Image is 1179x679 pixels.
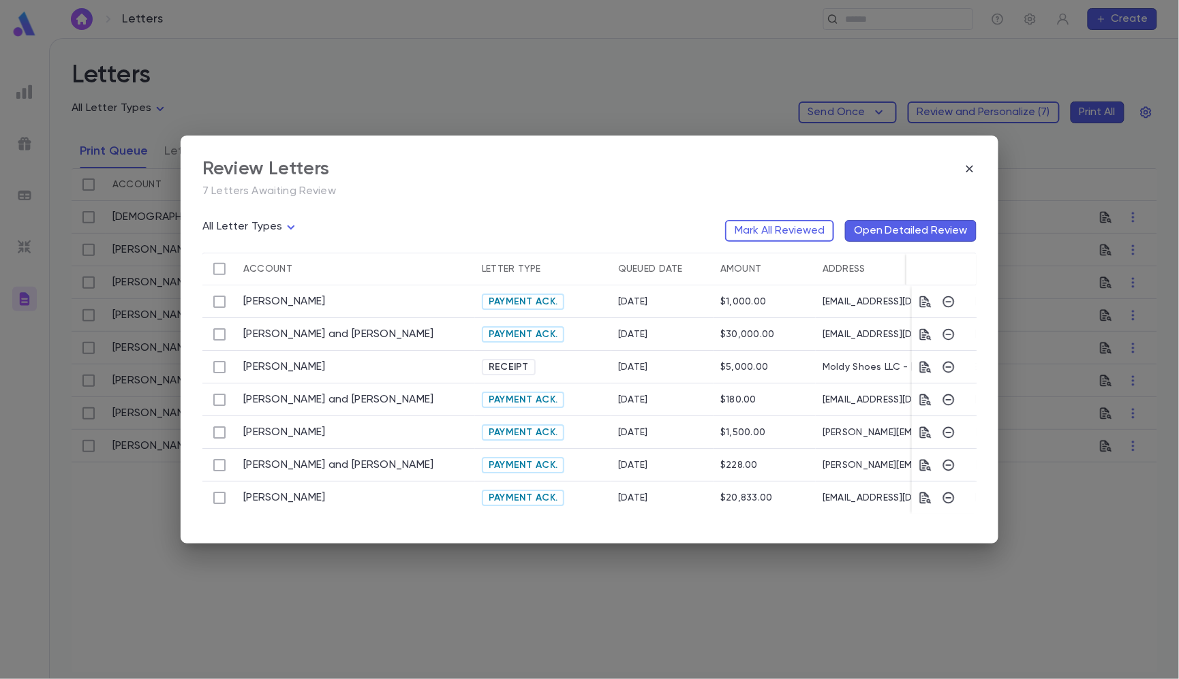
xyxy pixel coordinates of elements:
[483,492,563,503] span: Payment Ack.
[816,383,1054,416] div: [EMAIL_ADDRESS][DOMAIN_NAME]
[942,426,955,439] button: Skip
[919,360,932,374] button: Preview
[816,449,1054,481] div: [PERSON_NAME][EMAIL_ADDRESS][PERSON_NAME][DOMAIN_NAME], [EMAIL_ADDRESS][DOMAIN_NAME]
[243,426,326,439] a: [PERSON_NAME]
[482,253,541,285] div: Letter Type
[714,253,816,285] div: Amount
[483,394,563,405] span: Payment Ack.
[618,362,648,373] div: 8/27/2025
[720,329,775,340] div: $30,000.00
[816,318,1054,351] div: [EMAIL_ADDRESS][DOMAIN_NAME], [EMAIL_ADDRESS][DOMAIN_NAME]
[483,296,563,307] span: Payment Ack.
[618,460,648,471] div: 8/27/2025
[725,220,834,242] button: Mark All Reviewed
[942,491,955,505] button: Skip
[202,217,299,238] div: All Letter Types
[611,253,714,285] div: Queued Date
[243,295,326,309] a: [PERSON_NAME]
[816,351,1054,383] div: Moldy Shoes LLC - [EMAIL_ADDRESS][DOMAIN_NAME], [EMAIL_ADDRESS][DOMAIN_NAME]
[720,427,766,438] div: $1,500.00
[618,329,648,340] div: 8/27/2025
[202,185,977,198] p: 7 Letters Awaiting Review
[243,458,434,472] a: [PERSON_NAME] and [PERSON_NAME]
[816,285,1054,318] div: [EMAIL_ADDRESS][DOMAIN_NAME]
[942,458,955,472] button: Skip
[202,157,329,180] div: Review Letters
[243,393,434,407] a: [PERSON_NAME] and [PERSON_NAME]
[919,458,932,472] button: Preview
[483,362,534,373] span: Receipt
[942,328,955,341] button: Skip
[720,362,769,373] div: $5,000.00
[720,394,756,405] div: $180.00
[823,253,866,285] div: Address
[942,295,955,309] button: Skip
[816,253,1054,285] div: Address
[202,221,283,232] span: All Letter Types
[720,253,762,285] div: Amount
[720,460,758,471] div: $228.00
[618,253,683,285] div: Queued Date
[919,328,932,341] button: Preview
[919,491,932,505] button: Preview
[618,296,648,307] div: 8/27/2025
[618,427,648,438] div: 8/27/2025
[919,393,932,407] button: Preview
[845,220,977,242] button: Open Detailed Review
[942,360,955,374] button: Skip
[483,460,563,471] span: Payment Ack.
[475,253,611,285] div: Letter Type
[919,295,932,309] button: Preview
[816,481,1054,514] div: [EMAIL_ADDRESS][DOMAIN_NAME]
[720,296,767,307] div: $1,000.00
[243,328,434,341] a: [PERSON_NAME] and [PERSON_NAME]
[816,416,1054,449] div: [PERSON_NAME][EMAIL_ADDRESS][PERSON_NAME][DOMAIN_NAME]
[243,253,292,285] div: Account
[919,426,932,439] button: Preview
[720,492,773,503] div: $20,833.00
[483,427,563,438] span: Payment Ack.
[483,329,563,340] span: Payment Ack.
[243,491,326,505] a: [PERSON_NAME]
[942,393,955,407] button: Skip
[243,360,326,374] a: [PERSON_NAME]
[618,394,648,405] div: 8/27/2025
[618,492,648,503] div: 8/27/2025
[236,253,475,285] div: Account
